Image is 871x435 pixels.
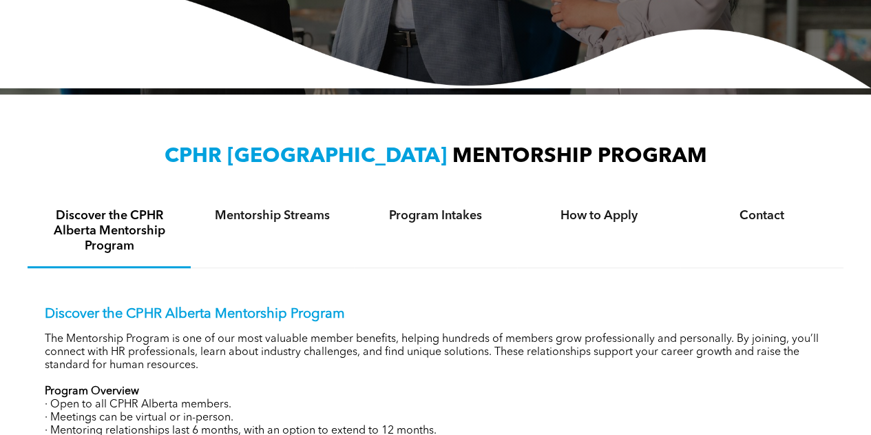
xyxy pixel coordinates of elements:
[203,208,342,223] h4: Mentorship Streams
[45,333,826,372] p: The Mentorship Program is one of our most valuable member benefits, helping hundreds of members g...
[45,386,139,397] strong: Program Overview
[165,146,447,167] span: CPHR [GEOGRAPHIC_DATA]
[366,208,505,223] h4: Program Intakes
[693,208,831,223] h4: Contact
[45,398,826,412] p: · Open to all CPHR Alberta members.
[452,146,707,167] span: MENTORSHIP PROGRAM
[45,306,826,323] p: Discover the CPHR Alberta Mentorship Program
[529,208,668,223] h4: How to Apply
[45,412,826,425] p: · Meetings can be virtual or in-person.
[40,208,178,254] h4: Discover the CPHR Alberta Mentorship Program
